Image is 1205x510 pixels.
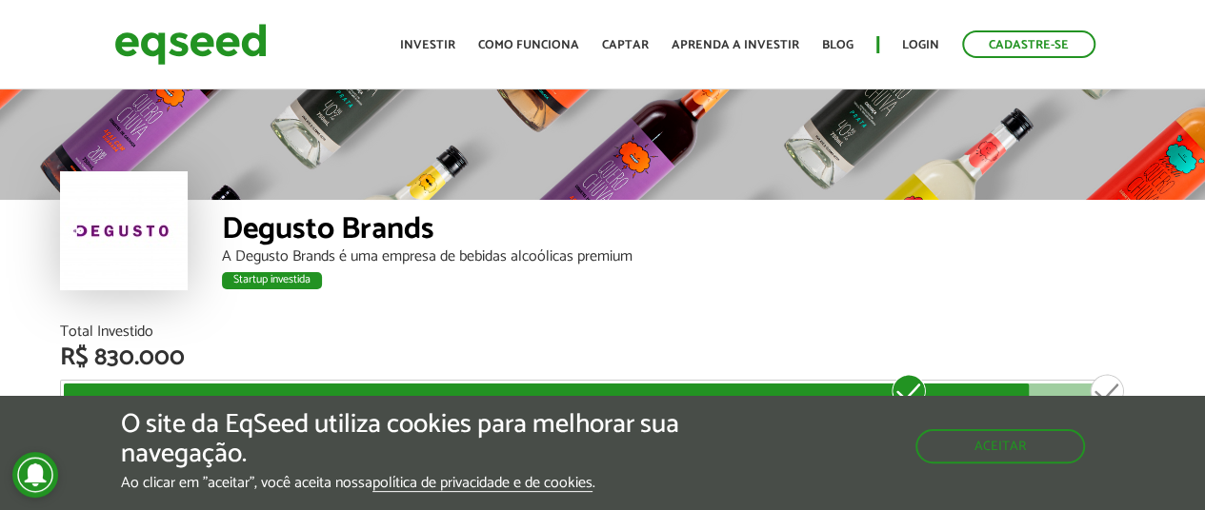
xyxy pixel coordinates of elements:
a: Blog [822,39,854,51]
a: Cadastre-se [962,30,1095,58]
div: R$ 830.000 [60,345,1146,370]
div: Degusto Brands [222,214,1146,249]
div: Total Investido [60,324,1146,340]
div: Startup investida [222,272,322,289]
a: Como funciona [478,39,579,51]
h5: O site da EqSeed utiliza cookies para melhorar sua navegação. [121,410,699,469]
a: Captar [602,39,649,51]
a: Login [902,39,939,51]
a: Aprenda a investir [672,39,799,51]
img: EqSeed [114,19,267,69]
p: Ao clicar em "aceitar", você aceita nossa . [121,474,699,492]
button: Aceitar [915,429,1085,463]
div: R$ 720.000 [873,372,944,433]
div: R$ 900.000 [1073,372,1142,433]
div: A Degusto Brands é uma empresa de bebidas alcoólicas premium [222,249,1146,265]
a: política de privacidade e de cookies [372,476,592,492]
a: Investir [400,39,455,51]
